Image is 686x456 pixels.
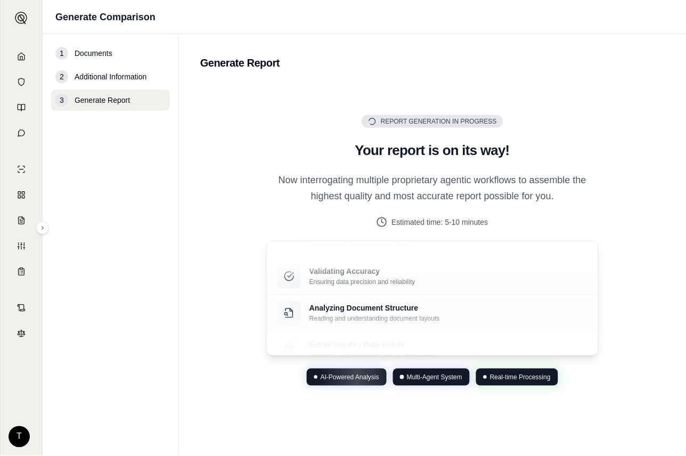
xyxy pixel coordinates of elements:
[381,117,497,126] span: Report Generation in Progress
[266,141,599,160] h2: Your report is on its way!
[3,183,40,207] a: Policy Comparisons
[321,373,379,381] span: AI-Powered Analysis
[36,222,49,234] button: Expand sidebar
[309,315,440,323] p: Reading and understanding document layouts
[75,71,146,82] span: Additional Information
[3,70,40,94] a: Documents Vault
[15,12,28,25] img: Expand sidebar
[9,426,30,447] div: T
[55,94,68,107] div: 3
[309,278,415,287] p: Ensuring data precision and reliability
[11,7,32,29] button: Expand sidebar
[309,340,436,351] p: Extracting Key Data Points
[3,121,40,145] a: Chat
[3,158,40,181] a: Single Policy
[75,48,112,59] span: Documents
[3,96,40,119] a: Prompt Library
[3,322,40,345] a: Legal Search Engine
[3,260,40,283] a: Coverage Table
[200,55,665,70] h2: Generate Report
[75,95,130,105] span: Generate Report
[3,296,40,320] a: Contract Analysis
[309,352,436,360] p: Identifying and organizing crucial information
[391,217,488,228] span: Estimated time: 5-10 minutes
[309,303,440,314] p: Analyzing Document Structure
[309,266,415,277] p: Validating Accuracy
[55,47,68,60] div: 1
[55,10,156,25] h1: Generate Comparison
[407,373,462,381] span: Multi-Agent System
[3,209,40,232] a: Claim Coverage
[266,173,599,204] p: Now interrogating multiple proprietary agentic workflows to assemble the highest quality and most...
[490,373,551,381] span: Real-time Processing
[55,70,68,83] div: 2
[3,45,40,68] a: Home
[3,234,40,258] a: Custom Report
[309,241,411,250] p: Creating your comprehensive report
